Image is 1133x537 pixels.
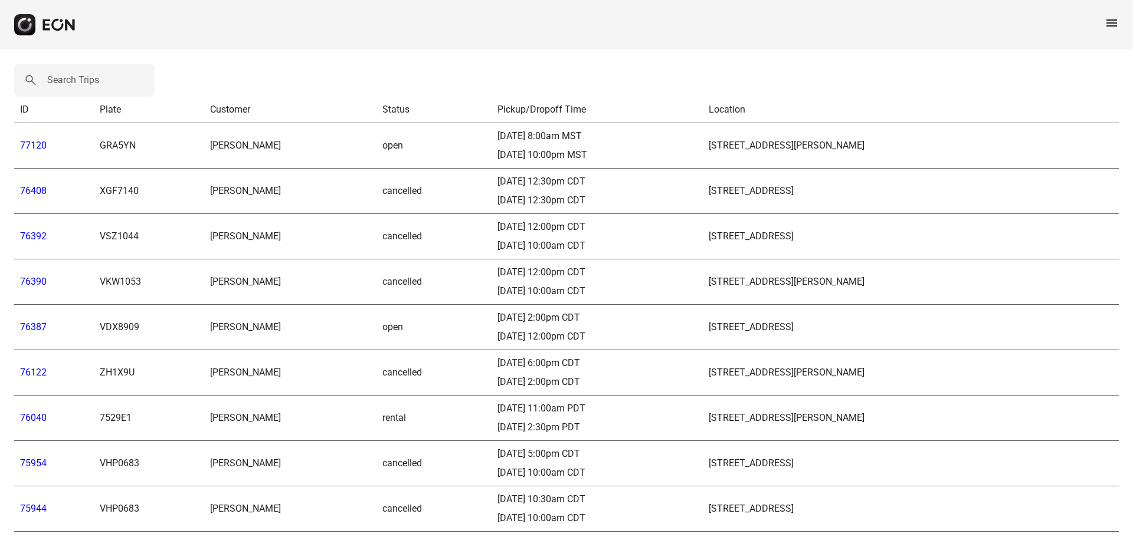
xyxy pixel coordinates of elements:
[20,185,47,196] a: 76408
[20,503,47,514] a: 75944
[497,401,697,416] div: [DATE] 11:00am PDT
[703,305,1119,350] td: [STREET_ADDRESS]
[703,441,1119,486] td: [STREET_ADDRESS]
[497,220,697,234] div: [DATE] 12:00pm CDT
[376,169,492,214] td: cancelled
[204,486,376,532] td: [PERSON_NAME]
[376,305,492,350] td: open
[94,259,204,305] td: VKW1053
[20,412,47,423] a: 76040
[94,169,204,214] td: XGF7140
[20,367,47,378] a: 76122
[703,396,1119,441] td: [STREET_ADDRESS][PERSON_NAME]
[497,447,697,461] div: [DATE] 5:00pm CDT
[497,193,697,207] div: [DATE] 12:30pm CDT
[94,441,204,486] td: VHP0683
[497,174,697,189] div: [DATE] 12:30pm CDT
[497,239,697,253] div: [DATE] 10:00am CDT
[20,276,47,287] a: 76390
[20,140,47,151] a: 77120
[204,350,376,396] td: [PERSON_NAME]
[497,311,697,325] div: [DATE] 2:00pm CDT
[204,259,376,305] td: [PERSON_NAME]
[497,511,697,525] div: [DATE] 10:00am CDT
[94,97,204,123] th: Plate
[376,123,492,169] td: open
[94,123,204,169] td: GRA5YN
[376,259,492,305] td: cancelled
[94,350,204,396] td: ZH1X9U
[94,396,204,441] td: 7529E1
[497,492,697,506] div: [DATE] 10:30am CDT
[703,169,1119,214] td: [STREET_ADDRESS]
[703,97,1119,123] th: Location
[14,97,94,123] th: ID
[204,441,376,486] td: [PERSON_NAME]
[94,305,204,350] td: VDX8909
[376,214,492,259] td: cancelled
[376,441,492,486] td: cancelled
[703,259,1119,305] td: [STREET_ADDRESS][PERSON_NAME]
[703,486,1119,532] td: [STREET_ADDRESS]
[497,356,697,370] div: [DATE] 6:00pm CDT
[94,486,204,532] td: VHP0683
[47,73,99,87] label: Search Trips
[20,230,47,242] a: 76392
[204,396,376,441] td: [PERSON_NAME]
[204,305,376,350] td: [PERSON_NAME]
[94,214,204,259] td: VSZ1044
[703,350,1119,396] td: [STREET_ADDRESS][PERSON_NAME]
[376,486,492,532] td: cancelled
[204,123,376,169] td: [PERSON_NAME]
[497,330,697,344] div: [DATE] 12:00pm CDT
[376,350,492,396] td: cancelled
[497,375,697,389] div: [DATE] 2:00pm CDT
[1105,16,1119,30] span: menu
[497,265,697,279] div: [DATE] 12:00pm CDT
[20,321,47,332] a: 76387
[497,148,697,162] div: [DATE] 10:00pm MST
[497,466,697,480] div: [DATE] 10:00am CDT
[204,214,376,259] td: [PERSON_NAME]
[376,97,492,123] th: Status
[497,284,697,298] div: [DATE] 10:00am CDT
[703,214,1119,259] td: [STREET_ADDRESS]
[204,97,376,123] th: Customer
[497,129,697,143] div: [DATE] 8:00am MST
[204,169,376,214] td: [PERSON_NAME]
[376,396,492,441] td: rental
[497,420,697,434] div: [DATE] 2:30pm PDT
[703,123,1119,169] td: [STREET_ADDRESS][PERSON_NAME]
[492,97,703,123] th: Pickup/Dropoff Time
[20,457,47,469] a: 75954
